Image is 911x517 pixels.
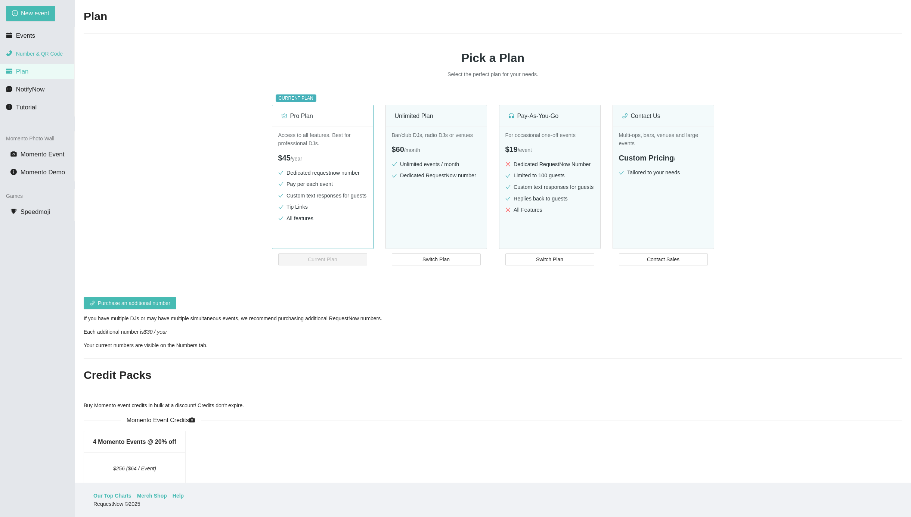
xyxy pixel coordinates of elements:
[392,173,397,178] span: check
[404,147,420,153] span: / month
[619,154,674,162] span: Custom Pricing
[84,368,902,383] h2: Credit Packs
[291,156,302,162] span: / year
[392,162,397,167] span: check
[508,113,514,119] span: customer-service
[93,500,890,508] div: RequestNow © 2025
[392,145,404,153] span: $60
[84,328,902,336] div: Each additional number is
[505,206,594,214] li: All Features
[505,162,511,167] span: close
[619,168,708,177] li: Tailored to your needs
[10,151,17,157] span: camera
[173,492,184,500] a: Help
[647,255,679,264] span: Contact Sales
[121,415,201,425] span: Momento Event Credits
[619,170,624,175] span: check
[144,329,167,335] i: $30 / year
[505,131,594,140] p: For occasional one-off events
[21,169,65,176] span: Momento Demo
[189,417,195,423] span: camera
[505,207,511,212] span: close
[12,10,18,17] span: plus-circle
[16,104,37,111] span: Tutorial
[505,196,511,201] span: check
[16,32,35,39] span: Events
[6,86,12,92] span: message
[505,145,518,153] span: $19
[84,297,176,309] button: phonePurchase an additional number
[381,70,605,79] p: Select the perfect plan for your needs.
[6,6,55,21] button: plus-circleNew event
[6,32,12,38] span: calendar
[16,86,44,93] span: NotifyNow
[84,314,902,323] div: If you have multiple DJs or may have multiple simultaneous events, we recommend purchasing additi...
[278,214,367,223] li: All features
[10,169,17,175] span: info-circle
[278,253,367,265] button: Current Plan
[278,216,283,221] span: check
[93,492,131,500] a: Our Top Charts
[21,151,65,158] span: Momento Event
[84,49,902,67] h1: Pick a Plan
[395,111,478,121] div: Unlimited Plan
[276,94,316,102] sup: CURRENT PLAN
[505,183,594,191] li: Custom text responses for guests
[392,131,481,140] p: Bar/club DJs, radio DJs or venues
[93,431,176,452] div: 4 Momento Events @ 20% off
[278,169,367,177] li: Dedicated requestnow number
[16,51,63,57] span: Number & QR Code
[16,68,29,75] span: Plan
[278,205,283,210] span: check
[392,160,481,169] li: Unlimited events / month
[674,156,675,162] span: /
[278,180,367,189] li: Pay per each event
[505,171,594,180] li: Limited to 100 guests
[508,111,591,121] div: Pay-As-You-Go
[6,68,12,74] span: credit-card
[137,492,167,500] a: Merch Shop
[622,111,705,121] div: Contact Us
[281,111,364,121] div: Pro Plan
[84,341,902,349] div: Your current numbers are visible on the Numbers tab.
[90,300,95,306] span: phone
[505,184,511,190] span: check
[619,131,708,148] p: Multi-ops, bars, venues and large events
[278,193,283,198] span: check
[6,50,12,56] span: phone
[10,208,17,215] span: trophy
[505,253,594,265] button: Switch Plan
[278,181,283,187] span: check
[518,147,532,153] span: / event
[619,253,708,265] button: Contact Sales
[278,131,367,148] p: Access to all features. Best for professional DJs.
[281,113,287,119] span: crown
[278,154,291,162] span: $45
[505,194,594,203] li: Replies back to guests
[278,203,367,211] li: Tip Links
[505,173,511,178] span: check
[278,170,283,175] span: check
[21,9,49,18] span: New event
[21,208,50,215] span: Speedmoji
[622,113,628,119] span: phone
[84,9,902,24] h2: Plan
[392,253,481,265] button: Switch Plan
[422,255,450,264] span: Switch Plan
[98,299,170,307] span: Purchase an additional number
[505,160,594,169] li: Dedicated RequestNow Number
[536,255,563,264] span: Switch Plan
[84,401,902,409] div: Buy Momento event credits in bulk at a discount! Credits don't expire.
[278,191,367,200] li: Custom text responses for guests
[96,464,173,473] div: $256 ($64 / Event)
[392,171,481,180] li: Dedicated RequestNow number
[6,104,12,110] span: info-circle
